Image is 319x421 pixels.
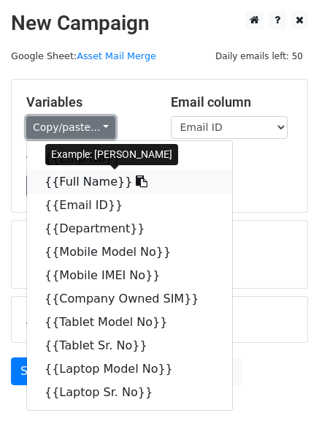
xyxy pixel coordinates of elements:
a: {{Mobile IMEI No}} [27,264,232,287]
a: Copy/paste... [26,116,115,139]
a: Asset Mail Merge [77,50,156,61]
a: Daily emails left: 50 [210,50,308,61]
small: Google Sheet: [11,50,156,61]
span: Daily emails left: 50 [210,48,308,64]
a: {{Full Name}} [27,170,232,194]
a: {{Laptop Model No}} [27,357,232,381]
h5: Email column [171,94,293,110]
a: {{Email ID}} [27,194,232,217]
a: {{Company Owned SIM}} [27,287,232,311]
a: Send [11,357,59,385]
a: {{Department}} [27,217,232,240]
div: Example: [PERSON_NAME] [45,144,178,165]
a: {{Tablet Sr. No}} [27,334,232,357]
h5: Variables [26,94,149,110]
a: {{Mobile Model No}} [27,240,232,264]
a: {{Emp No}} [27,147,232,170]
iframe: Chat Widget [246,351,319,421]
h2: New Campaign [11,11,308,36]
a: {{Laptop Sr. No}} [27,381,232,404]
a: {{Tablet Model No}} [27,311,232,334]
